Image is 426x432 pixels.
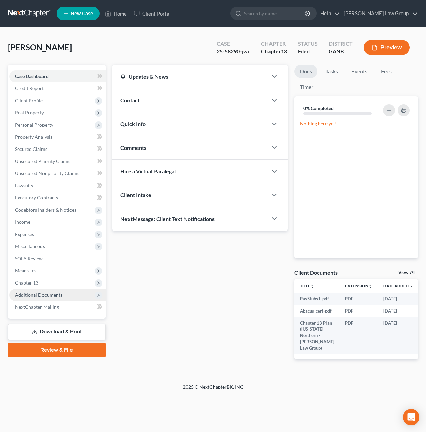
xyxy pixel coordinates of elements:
[375,65,397,78] a: Fees
[340,305,378,317] td: PDF
[346,65,373,78] a: Events
[15,183,33,188] span: Lawsuits
[261,40,287,48] div: Chapter
[9,180,106,192] a: Lawsuits
[120,144,146,151] span: Comments
[130,7,174,20] a: Client Portal
[15,146,47,152] span: Secured Claims
[15,268,38,273] span: Means Test
[15,158,70,164] span: Unsecured Priority Claims
[15,219,30,225] span: Income
[403,409,419,425] div: Open Intercom Messenger
[9,167,106,180] a: Unsecured Nonpriority Claims
[217,48,250,55] div: 25-58290-jwc
[9,70,106,82] a: Case Dashboard
[15,207,76,213] span: Codebtors Insiders & Notices
[15,195,58,200] span: Executory Contracts
[120,216,215,222] span: NextMessage: Client Text Notifications
[15,122,53,128] span: Personal Property
[102,7,130,20] a: Home
[340,317,378,354] td: PDF
[244,7,306,20] input: Search by name...
[15,231,34,237] span: Expenses
[70,11,93,16] span: New Case
[310,284,314,288] i: unfold_more
[261,48,287,55] div: Chapter
[15,255,43,261] span: SOFA Review
[217,40,250,48] div: Case
[120,120,146,127] span: Quick Info
[300,283,314,288] a: Titleunfold_more
[15,73,49,79] span: Case Dashboard
[120,73,259,80] div: Updates & News
[15,134,52,140] span: Property Analysis
[8,324,106,340] a: Download & Print
[329,48,353,55] div: GANB
[317,7,340,20] a: Help
[294,305,340,317] td: Abacus_cert-pdf
[329,40,353,48] div: District
[9,301,106,313] a: NextChapter Mailing
[15,243,45,249] span: Miscellaneous
[320,65,343,78] a: Tasks
[9,252,106,265] a: SOFA Review
[9,82,106,94] a: Credit Report
[15,98,43,103] span: Client Profile
[8,343,106,357] a: Review & File
[368,284,372,288] i: unfold_more
[303,105,334,111] strong: 0% Completed
[15,280,38,286] span: Chapter 13
[120,97,140,103] span: Contact
[294,65,317,78] a: Docs
[120,192,151,198] span: Client Intake
[294,269,338,276] div: Client Documents
[294,317,340,354] td: Chapter 13 Plan ([US_STATE] Northern - [PERSON_NAME] Law Group)
[15,292,62,298] span: Additional Documents
[8,42,72,52] span: [PERSON_NAME]
[378,293,419,305] td: [DATE]
[378,305,419,317] td: [DATE]
[340,293,378,305] td: PDF
[9,131,106,143] a: Property Analysis
[9,155,106,167] a: Unsecured Priority Claims
[345,283,372,288] a: Extensionunfold_more
[9,192,106,204] a: Executory Contracts
[409,284,414,288] i: expand_more
[398,270,415,275] a: View All
[21,384,405,396] div: 2025 © NextChapterBK, INC
[15,170,79,176] span: Unsecured Nonpriority Claims
[120,168,176,174] span: Hire a Virtual Paralegal
[364,40,410,55] button: Preview
[340,7,418,20] a: [PERSON_NAME] Law Group
[383,283,414,288] a: Date Added expand_more
[378,317,419,354] td: [DATE]
[15,304,59,310] span: NextChapter Mailing
[294,81,319,94] a: Timer
[281,48,287,54] span: 13
[294,293,340,305] td: PayStubs1-pdf
[298,48,318,55] div: Filed
[298,40,318,48] div: Status
[300,120,413,127] p: Nothing here yet!
[9,143,106,155] a: Secured Claims
[15,85,44,91] span: Credit Report
[15,110,44,115] span: Real Property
